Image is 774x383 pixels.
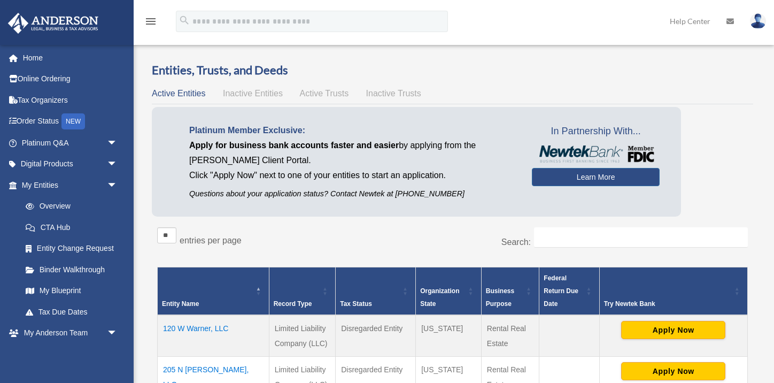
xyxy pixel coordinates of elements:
img: User Pic [750,13,766,29]
button: Apply Now [621,321,725,339]
h3: Entities, Trusts, and Deeds [152,62,753,79]
span: Apply for business bank accounts faster and easier [189,141,399,150]
span: arrow_drop_down [107,154,128,175]
span: Active Entities [152,89,205,98]
a: Home [7,47,134,68]
span: Tax Status [340,300,372,308]
a: My Entitiesarrow_drop_down [7,174,128,196]
img: Anderson Advisors Platinum Portal [5,13,102,34]
img: NewtekBankLogoSM.png [537,145,654,163]
a: Tax Organizers [7,89,134,111]
i: menu [144,15,157,28]
label: Search: [501,238,531,247]
span: Organization State [420,287,459,308]
a: menu [144,19,157,28]
th: Try Newtek Bank : Activate to sort [599,267,747,315]
span: arrow_drop_down [107,343,128,365]
a: Order StatusNEW [7,111,134,133]
a: Tax Due Dates [15,301,128,323]
td: 120 W Warner, LLC [158,315,269,357]
th: Federal Return Due Date: Activate to sort [539,267,599,315]
span: Business Purpose [486,287,514,308]
p: by applying from the [PERSON_NAME] Client Portal. [189,138,516,168]
th: Business Purpose: Activate to sort [481,267,539,315]
span: Record Type [274,300,312,308]
i: search [179,14,190,26]
a: CTA Hub [15,217,128,238]
span: arrow_drop_down [107,323,128,344]
button: Apply Now [621,362,725,380]
a: Binder Walkthrough [15,259,128,280]
a: My Anderson Teamarrow_drop_down [7,323,134,344]
span: Active Trusts [300,89,349,98]
span: Federal Return Due Date [544,274,578,308]
span: In Partnership With... [532,123,660,140]
th: Record Type: Activate to sort [269,267,336,315]
td: Disregarded Entity [336,315,416,357]
p: Questions about your application status? Contact Newtek at [PHONE_NUMBER] [189,187,516,201]
a: My Documentsarrow_drop_down [7,343,134,365]
td: Rental Real Estate [481,315,539,357]
a: Entity Change Request [15,238,128,259]
label: entries per page [180,236,242,245]
a: Digital Productsarrow_drop_down [7,154,134,175]
span: arrow_drop_down [107,174,128,196]
th: Entity Name: Activate to invert sorting [158,267,269,315]
p: Click "Apply Now" next to one of your entities to start an application. [189,168,516,183]
span: Inactive Trusts [366,89,421,98]
a: Overview [15,196,123,217]
td: [US_STATE] [416,315,482,357]
a: Online Ordering [7,68,134,90]
span: arrow_drop_down [107,132,128,154]
p: Platinum Member Exclusive: [189,123,516,138]
a: Platinum Q&Aarrow_drop_down [7,132,134,154]
span: Inactive Entities [223,89,283,98]
div: NEW [61,113,85,129]
a: My Blueprint [15,280,128,302]
th: Organization State: Activate to sort [416,267,482,315]
span: Entity Name [162,300,199,308]
div: Try Newtek Bank [604,297,731,310]
td: Limited Liability Company (LLC) [269,315,336,357]
th: Tax Status: Activate to sort [336,267,416,315]
a: Learn More [532,168,660,186]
